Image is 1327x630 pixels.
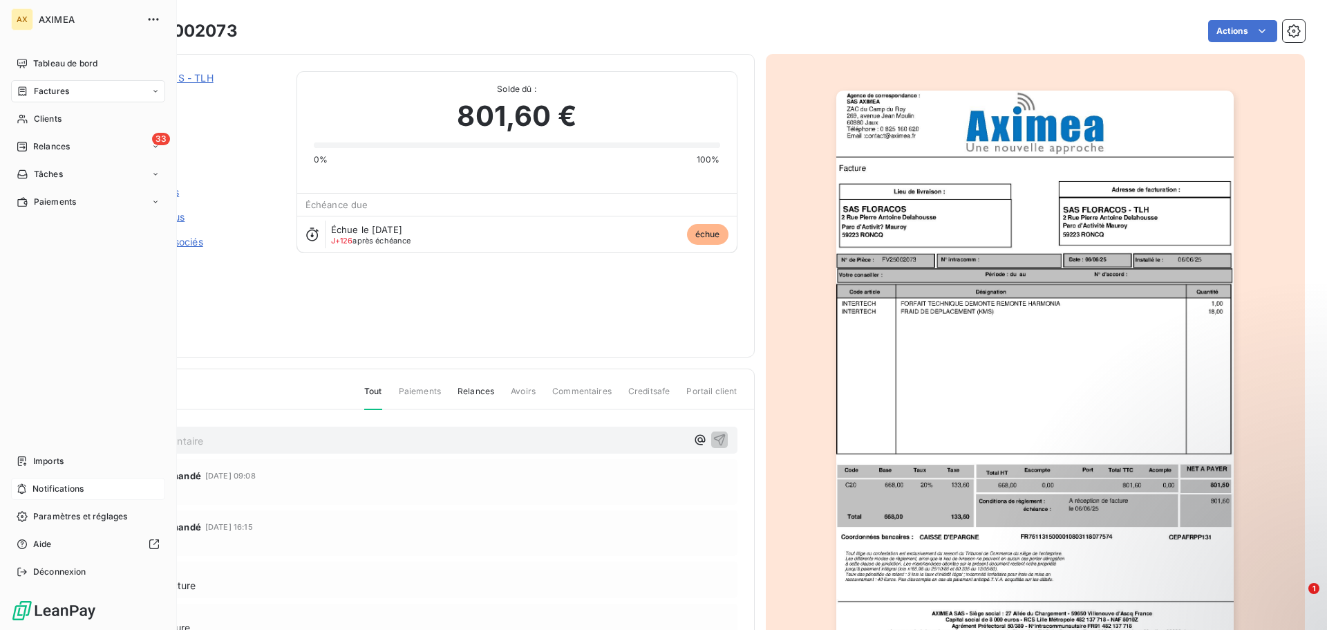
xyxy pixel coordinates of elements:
span: Imports [33,455,64,467]
span: Échue le [DATE] [331,224,402,235]
span: Notifications [32,483,84,495]
span: 1 [1308,583,1319,594]
span: Paramètres et réglages [33,510,127,523]
span: après échéance [331,237,411,245]
div: AX [11,8,33,30]
span: Clients [34,113,62,125]
span: 411FLORACOS [109,88,280,99]
span: 0% [314,154,328,166]
span: échue [687,224,728,245]
span: Tout [364,385,382,410]
h3: FV25002073 [129,19,238,44]
span: [DATE] 16:15 [205,523,253,531]
span: Paiements [399,385,441,409]
span: Relances [458,385,494,409]
span: Tableau de bord [33,57,97,70]
a: Aide [11,533,165,555]
span: Tâches [34,168,63,180]
span: Paiements [34,196,76,208]
span: AXIMEA [39,14,138,25]
span: Avoirs [511,385,536,409]
span: Aide [33,538,52,550]
span: Portail client [686,385,737,409]
iframe: Intercom live chat [1280,583,1313,616]
img: Logo LeanPay [11,600,97,622]
span: Solde dû : [314,83,720,95]
span: Creditsafe [628,385,670,409]
button: Actions [1208,20,1277,42]
span: Déconnexion [33,566,86,578]
span: J+126 [331,236,353,245]
iframe: Intercom notifications message [1051,496,1327,593]
span: 33 [152,133,170,145]
span: Échéance due [305,199,368,210]
span: 100% [697,154,720,166]
span: Factures [34,85,69,98]
span: 801,60 € [457,95,576,137]
span: [DATE] 09:08 [205,472,256,480]
span: Relances [33,140,70,153]
span: Commentaires [552,385,612,409]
